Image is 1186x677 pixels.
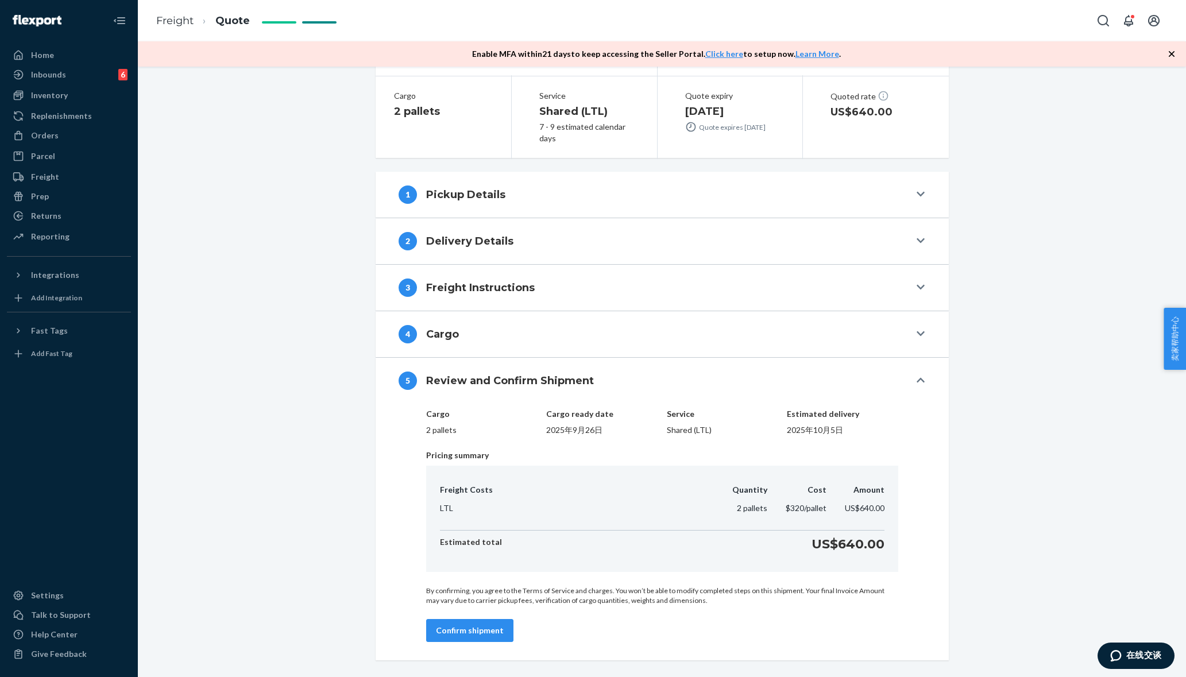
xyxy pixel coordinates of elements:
[786,503,826,513] span: $320/pallet
[7,126,131,145] a: Orders
[7,207,131,225] a: Returns
[685,104,785,119] h1: [DATE]
[376,265,949,311] button: 3Freight Instructions
[7,147,131,165] a: Parcel
[440,500,714,516] td: LTL
[1117,9,1140,32] button: Open notifications
[426,327,459,342] h4: Cargo
[426,424,538,436] p: 2 pallets
[1092,9,1115,32] button: Open Search Box
[787,408,898,420] p: Estimated delivery
[767,484,826,500] th: Cost
[7,266,131,284] button: Integrations
[472,48,841,60] p: Enable MFA within 21 days to keep accessing the Seller Portal. to setup now. .
[394,90,493,102] div: Cargo
[31,590,64,601] div: Settings
[376,172,949,218] button: 1Pickup Details
[7,46,131,64] a: Home
[108,9,131,32] button: Close Navigation
[31,49,54,61] div: Home
[376,358,949,404] button: 5Review and Confirm Shipment
[812,531,884,553] p: US$640.00
[13,15,61,26] img: Flexport logo
[7,168,131,186] a: Freight
[7,227,131,246] a: Reporting
[539,121,639,144] div: 7 - 9 estimated calendar days
[426,280,535,295] h4: Freight Instructions
[215,14,250,27] a: Quote
[845,503,884,513] span: US$640.00
[31,110,92,122] div: Replenishments
[31,349,72,358] div: Add Fast Tag
[7,625,131,644] a: Help Center
[147,4,259,38] ol: breadcrumbs
[31,609,91,621] div: Talk to Support
[426,373,594,388] h4: Review and Confirm Shipment
[31,293,82,303] div: Add Integration
[667,424,778,436] p: Shared (LTL)
[156,14,194,27] a: Freight
[31,325,68,336] div: Fast Tags
[399,372,417,390] div: 5
[399,325,417,343] div: 4
[7,187,131,206] a: Prep
[830,90,930,102] div: Quoted rate
[376,218,949,264] button: 2Delivery Details
[546,408,658,420] p: Cargo ready date
[399,232,417,250] div: 2
[714,500,767,516] td: 2 pallets
[7,606,131,624] button: Talk to Support
[7,107,131,125] a: Replenishments
[1097,643,1175,671] iframe: 打开一个小组件，您可以在其中与我们的一个专员进行在线交谈
[399,185,417,204] div: 1
[539,90,639,102] div: Service
[714,484,767,500] th: Quantity
[426,450,898,461] p: Pricing summary
[31,171,59,183] div: Freight
[7,322,131,340] button: Fast Tags
[1142,9,1165,32] button: Open account menu
[31,90,68,101] div: Inventory
[440,484,714,500] th: Freight Costs
[426,234,513,249] h4: Delivery Details
[705,49,743,59] a: Click here
[667,408,778,420] p: Service
[31,69,66,80] div: Inbounds
[539,104,639,119] h1: Shared (LTL)
[31,150,55,162] div: Parcel
[426,187,505,202] h4: Pickup Details
[118,69,128,80] div: 6
[787,424,898,436] p: 2025年10月5日
[826,484,884,500] th: Amount
[546,424,658,436] p: 2025年9月26日
[399,278,417,297] div: 3
[7,289,131,307] a: Add Integration
[795,49,839,59] a: Learn More
[7,345,131,363] a: Add Fast Tag
[31,191,49,202] div: Prep
[1164,308,1186,370] button: 卖家帮助中心
[31,629,78,640] div: Help Center
[7,65,131,84] a: Inbounds6
[685,121,785,133] div: Quote expires [DATE]
[685,90,785,102] div: Quote expiry
[426,408,538,420] p: Cargo
[31,269,79,281] div: Integrations
[440,536,502,548] p: Estimated total
[31,210,61,222] div: Returns
[31,648,87,660] div: Give Feedback
[830,105,930,119] h1: US$640.00
[7,586,131,605] a: Settings
[394,104,493,119] h1: 2 pallets
[31,130,59,141] div: Orders
[7,645,131,663] button: Give Feedback
[426,586,898,605] p: By confirming, you agree to the Terms of Service and charges. You won’t be able to modify complet...
[426,619,513,642] button: Confirm shipment
[376,311,949,357] button: 4Cargo
[7,86,131,105] a: Inventory
[31,231,69,242] div: Reporting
